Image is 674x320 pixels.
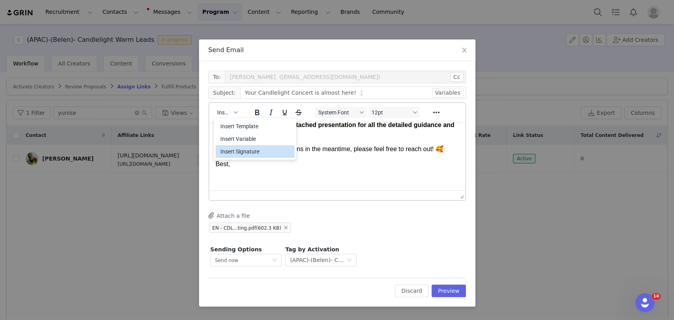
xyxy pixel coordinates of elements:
button: Insert [214,107,240,118]
span: 12pt [371,109,410,116]
span: To: [208,71,225,83]
button: Close [453,39,475,62]
div: Insert Template [216,120,295,133]
div: (APAC)-(Belen)- Candlelight Warm Leads [290,254,347,266]
div: Send Email [208,46,466,54]
button: Fonts [315,107,366,118]
div: Press the Up and Down arrow keys to resize the editor. [457,191,465,200]
input: Add a subject line [240,86,466,99]
div: Insert Template [220,122,291,131]
span: Tag by Activation [285,246,339,253]
button: Attach a file [208,211,250,220]
div: Insert Signature [216,145,295,158]
button: Italic [264,107,277,118]
iframe: Intercom live chat [635,293,654,312]
button: Font sizes [368,107,419,118]
div: Insert Variable [220,134,291,144]
div: Insert Signature [220,147,291,156]
div: Insert Variable [216,133,295,145]
i: icon: close [461,47,467,53]
button: Discard [395,284,428,297]
i: icon: down [272,258,277,263]
button: Bold [250,107,263,118]
span: (602.3 KB) [256,225,281,231]
span: System Font [318,109,357,116]
span: Subject: [208,86,240,99]
button: Reveal or hide additional toolbar items [429,107,443,118]
iframe: Rich Text Area [209,122,465,190]
button: Preview [432,284,466,297]
span: Insert [217,109,231,116]
span: Sending Options [210,246,262,253]
span: Send now [215,258,238,263]
span: EN - CDL...ting.pdf [212,225,256,231]
span: 10 [651,293,661,299]
button: Strikethrough [291,107,305,118]
button: Underline [278,107,291,118]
